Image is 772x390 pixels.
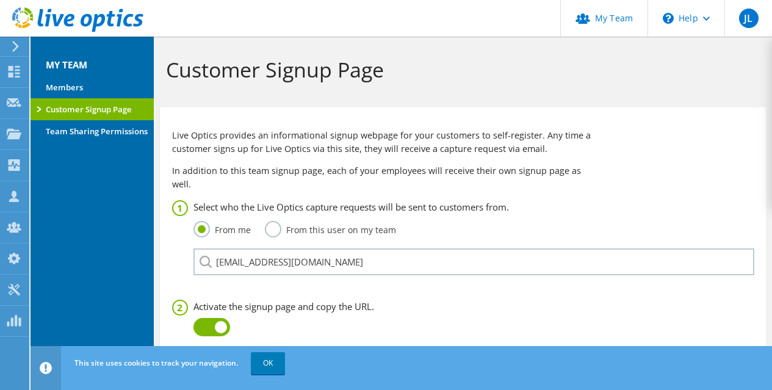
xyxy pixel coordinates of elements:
h3: Activate the signup page and copy the URL. [193,300,753,313]
span: JL [739,9,759,28]
svg: \n [663,13,674,24]
label: From this user on my team [265,221,396,236]
h3: MY TEAM [31,46,154,71]
p: Live Optics provides an informational signup webpage for your customers to self-register. Any tim... [172,129,599,156]
a: OK [251,352,285,374]
a: Customer Signup Page [31,98,154,120]
h1: Customer Signup Page [166,57,753,82]
a: Team Sharing Permissions [31,120,154,142]
label: From me [193,221,251,236]
span: This site uses cookies to track your navigation. [74,358,238,368]
h3: Select who the Live Optics capture requests will be sent to customers from. [193,200,753,214]
a: Members [31,76,154,98]
input: Enter user email address [193,248,754,275]
p: In addition to this team signup page, each of your employees will receive their own signup page a... [172,164,599,191]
